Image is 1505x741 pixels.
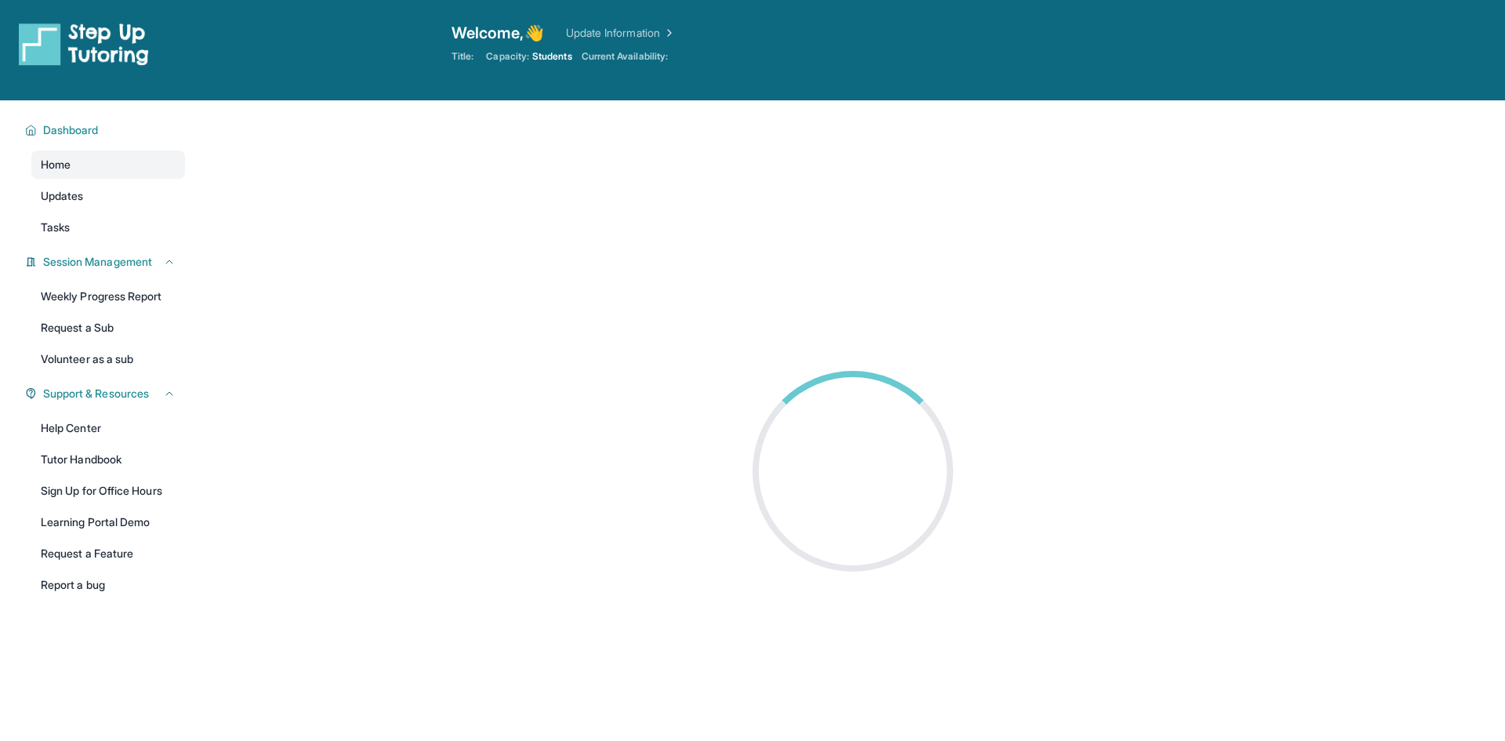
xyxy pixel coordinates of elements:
[532,50,572,63] span: Students
[31,182,185,210] a: Updates
[31,477,185,505] a: Sign Up for Office Hours
[582,50,668,63] span: Current Availability:
[31,282,185,311] a: Weekly Progress Report
[37,254,176,270] button: Session Management
[41,157,71,173] span: Home
[37,386,176,401] button: Support & Resources
[41,220,70,235] span: Tasks
[31,151,185,179] a: Home
[31,571,185,599] a: Report a bug
[486,50,529,63] span: Capacity:
[566,25,676,41] a: Update Information
[41,188,84,204] span: Updates
[451,50,473,63] span: Title:
[31,213,185,242] a: Tasks
[31,445,185,474] a: Tutor Handbook
[31,508,185,536] a: Learning Portal Demo
[31,314,185,342] a: Request a Sub
[31,539,185,568] a: Request a Feature
[31,414,185,442] a: Help Center
[37,122,176,138] button: Dashboard
[660,25,676,41] img: Chevron Right
[31,345,185,373] a: Volunteer as a sub
[43,254,152,270] span: Session Management
[19,22,149,66] img: logo
[43,122,99,138] span: Dashboard
[43,386,149,401] span: Support & Resources
[451,22,544,44] span: Welcome, 👋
